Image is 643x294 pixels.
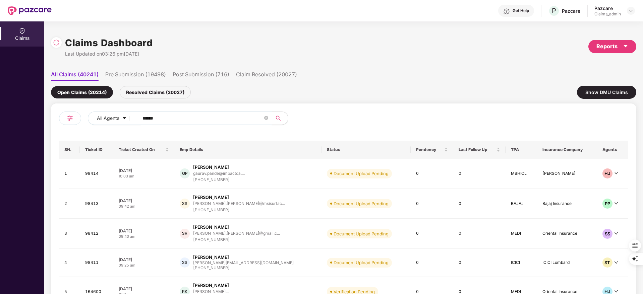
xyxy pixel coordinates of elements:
[180,258,190,268] div: SS
[506,159,537,189] td: MBHICL
[537,219,597,249] td: Oriental Insurance
[614,261,618,265] span: down
[193,224,229,230] div: [PERSON_NAME]
[122,116,127,121] span: caret-down
[272,116,285,121] span: search
[59,159,80,189] td: 1
[193,237,280,243] div: [PHONE_NUMBER]
[53,39,60,46] img: svg+xml;base64,PHN2ZyBpZD0iUmVsb2FkLTMyeDMyIiB4bWxucz0iaHR0cDovL3d3dy53My5vcmcvMjAwMC9zdmciIHdpZH...
[453,141,506,159] th: Last Follow Up
[236,71,297,81] li: Claim Resolved (20027)
[119,173,169,179] div: 10:03 am
[193,282,229,289] div: [PERSON_NAME]
[453,159,506,189] td: 0
[503,8,510,15] img: svg+xml;base64,PHN2ZyBpZD0iSGVscC0zMngzMiIgeG1sbnM9Imh0dHA6Ly93d3cudzMub3JnLzIwMDAvc3ZnIiB3aWR0aD...
[513,8,529,13] div: Get Help
[411,219,453,249] td: 0
[562,8,580,14] div: Pazcare
[193,261,294,265] div: [PERSON_NAME][EMAIL_ADDRESS][DOMAIN_NAME]
[65,50,153,58] div: Last Updated on 03:26 pm[DATE]
[614,171,618,175] span: down
[66,114,74,122] img: svg+xml;base64,PHN2ZyB4bWxucz0iaHR0cDovL3d3dy53My5vcmcvMjAwMC9zdmciIHdpZHRoPSIyNCIgaGVpZ2h0PSIyNC...
[119,147,164,152] span: Ticket Created On
[459,147,495,152] span: Last Follow Up
[334,200,389,207] div: Document Upload Pending
[264,116,268,120] span: close-circle
[174,141,321,159] th: Emp Details
[80,219,113,249] td: 98412
[59,189,80,219] td: 2
[537,189,597,219] td: Bajaj Insurance
[596,42,628,51] div: Reports
[113,141,175,159] th: Ticket Created On
[193,207,285,213] div: [PHONE_NUMBER]
[577,86,636,99] div: Show DMU Claims
[193,177,245,183] div: [PHONE_NUMBER]
[119,168,169,173] div: [DATE]
[334,259,389,266] div: Document Upload Pending
[51,86,113,98] div: Open Claims (20214)
[597,141,628,159] th: Agents
[193,265,294,271] div: [PHONE_NUMBER]
[321,141,411,159] th: Status
[119,263,169,268] div: 09:25 am
[19,27,25,34] img: svg+xml;base64,PHN2ZyBpZD0iQ2xhaW0iIHhtbG5zPSJodHRwOi8vd3d3LnczLm9yZy8yMDAwL3N2ZyIgd2lkdGg9IjIwIi...
[506,189,537,219] td: BAJAJ
[537,141,597,159] th: Insurance Company
[119,198,169,204] div: [DATE]
[628,8,634,13] img: svg+xml;base64,PHN2ZyBpZD0iRHJvcGRvd24tMzJ4MzIiIHhtbG5zPSJodHRwOi8vd3d3LnczLm9yZy8yMDAwL3N2ZyIgd2...
[602,168,612,178] div: HJ
[614,231,618,235] span: down
[537,249,597,277] td: ICICI Lombard
[193,171,245,175] div: gaurav.pande@impactqa....
[614,289,618,293] span: down
[119,228,169,234] div: [DATE]
[80,141,113,159] th: Ticket ID
[97,115,119,122] span: All Agents
[594,11,621,17] div: Claims_admin
[59,249,80,277] td: 4
[411,249,453,277] td: 0
[119,234,169,239] div: 09:40 am
[80,159,113,189] td: 98414
[602,199,612,209] div: PP
[59,141,80,159] th: SN.
[180,229,190,239] div: SR
[65,35,153,50] h1: Claims Dashboard
[411,141,453,159] th: Pendency
[416,147,443,152] span: Pendency
[334,170,389,177] div: Document Upload Pending
[193,194,229,201] div: [PERSON_NAME]
[272,112,288,125] button: search
[119,257,169,263] div: [DATE]
[506,141,537,159] th: TPA
[120,86,191,98] div: Resolved Claims (20027)
[552,7,556,15] span: P
[80,249,113,277] td: 98411
[453,249,506,277] td: 0
[193,201,285,206] div: [PERSON_NAME].[PERSON_NAME]@msisurfac...
[602,258,612,268] div: ST
[180,168,190,178] div: GP
[119,286,169,292] div: [DATE]
[173,71,229,81] li: Post Submission (716)
[453,219,506,249] td: 0
[411,189,453,219] td: 0
[506,219,537,249] td: MEDI
[8,6,52,15] img: New Pazcare Logo
[594,5,621,11] div: Pazcare
[264,115,268,122] span: close-circle
[180,199,190,209] div: SS
[88,112,141,125] button: All Agentscaret-down
[506,249,537,277] td: ICICI
[614,201,618,205] span: down
[119,204,169,209] div: 09:42 am
[334,230,389,237] div: Document Upload Pending
[411,159,453,189] td: 0
[59,219,80,249] td: 3
[193,231,280,235] div: [PERSON_NAME].[PERSON_NAME]@gmail.c...
[193,254,229,261] div: [PERSON_NAME]
[80,189,113,219] td: 98413
[623,44,628,49] span: caret-down
[537,159,597,189] td: [PERSON_NAME]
